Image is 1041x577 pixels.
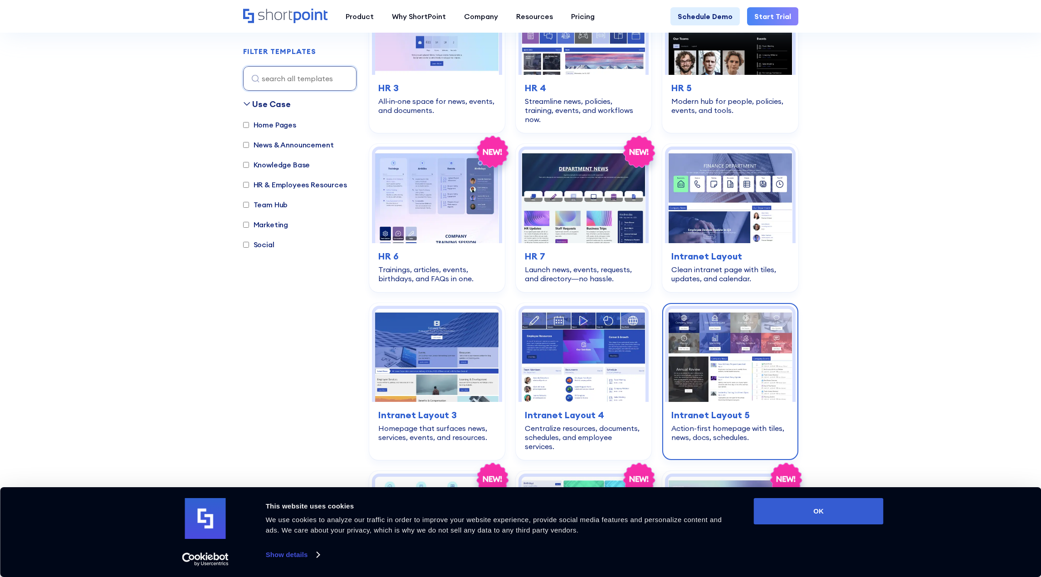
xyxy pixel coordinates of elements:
div: Why ShortPoint [392,11,446,22]
button: OK [754,498,884,524]
h3: HR 3 [378,81,496,95]
div: Centralize resources, documents, schedules, and employee services. [525,424,642,451]
a: HR 7 – HR SharePoint Template: Launch news, events, requests, and directory—no hassle.HR 7Launch ... [516,144,651,292]
h3: Intranet Layout 3 [378,408,496,422]
a: Schedule Demo [670,7,740,25]
h3: HR 6 [378,249,496,263]
label: Team Hub [243,199,288,210]
img: HR 7 – HR SharePoint Template: Launch news, events, requests, and directory—no hassle. [522,150,645,243]
img: Knowledge Portal 2 – SharePoint IT knowledge base Template: Unify resources, news, projects, and ... [522,477,645,570]
div: Launch news, events, requests, and directory—no hassle. [525,265,642,283]
a: Intranet Layout 5 – SharePoint Page Template: Action-first homepage with tiles, news, docs, sched... [662,303,798,460]
input: Social [243,242,249,248]
a: Product [337,7,383,25]
a: Show details [266,548,319,562]
a: Why ShortPoint [383,7,455,25]
h3: Intranet Layout [671,249,789,263]
img: Intranet Layout – SharePoint Page Design: Clean intranet page with tiles, updates, and calendar. [668,150,792,243]
div: Use Case [252,98,291,110]
img: Intranet Layout 5 – SharePoint Page Template: Action-first homepage with tiles, news, docs, sched... [668,309,792,402]
img: Knowledge Portal – SharePoint Knowledge Base Template: Centralize documents, FAQs, and updates fo... [375,477,499,570]
div: Clean intranet page with tiles, updates, and calendar. [671,265,789,283]
div: Trainings, articles, events, birthdays, and FAQs in one. [378,265,496,283]
input: Marketing [243,222,249,228]
input: Team Hub [243,202,249,208]
img: Intranet Layout 4 – Intranet Page Template: Centralize resources, documents, schedules, and emplo... [522,309,645,402]
h3: HR 4 [525,81,642,95]
div: Action-first homepage with tiles, news, docs, schedules. [671,424,789,442]
img: Intranet Layout 3 – SharePoint Homepage Template: Homepage that surfaces news, services, events, ... [375,309,499,402]
h2: FILTER TEMPLATES [243,48,316,56]
label: Knowledge Base [243,159,310,170]
a: Intranet Layout – SharePoint Page Design: Clean intranet page with tiles, updates, and calendar.I... [662,144,798,292]
a: Intranet Layout 4 – Intranet Page Template: Centralize resources, documents, schedules, and emplo... [516,303,651,460]
h3: HR 5 [671,81,789,95]
div: Pricing [571,11,595,22]
img: Knowledge Portal 3 – Best SharePoint Template For Knowledge Base: Streamline documents, FAQs, gui... [668,477,792,570]
div: This website uses cookies [266,501,733,512]
input: News & Announcement [243,142,249,148]
label: Marketing [243,219,288,230]
label: Home Pages [243,119,296,130]
a: Start Trial [747,7,798,25]
div: Streamline news, policies, training, events, and workflows now. [525,97,642,124]
div: All‑in‑one space for news, events, and documents. [378,97,496,115]
a: Resources [507,7,562,25]
label: News & Announcement [243,139,334,150]
input: search all templates [243,66,357,91]
div: Homepage that surfaces news, services, events, and resources. [378,424,496,442]
a: Company [455,7,507,25]
div: Resources [516,11,553,22]
label: HR & Employees Resources [243,179,347,190]
h3: Intranet Layout 5 [671,408,789,422]
input: HR & Employees Resources [243,182,249,188]
input: Home Pages [243,122,249,128]
span: We use cookies to analyze our traffic in order to improve your website experience, provide social... [266,516,722,534]
img: logo [185,498,226,539]
a: HR 6 – HR SharePoint Site Template: Trainings, articles, events, birthdays, and FAQs in one.HR 6T... [369,144,505,292]
div: Product [346,11,374,22]
a: Usercentrics Cookiebot - opens in a new window [166,553,245,566]
img: HR 6 – HR SharePoint Site Template: Trainings, articles, events, birthdays, and FAQs in one. [375,150,499,243]
a: Pricing [562,7,604,25]
div: Company [464,11,498,22]
label: Social [243,239,274,250]
input: Knowledge Base [243,162,249,168]
a: Home [243,9,327,24]
a: Intranet Layout 3 – SharePoint Homepage Template: Homepage that surfaces news, services, events, ... [369,303,505,460]
div: Modern hub for people, policies, events, and tools. [671,97,789,115]
h3: HR 7 [525,249,642,263]
h3: Intranet Layout 4 [525,408,642,422]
